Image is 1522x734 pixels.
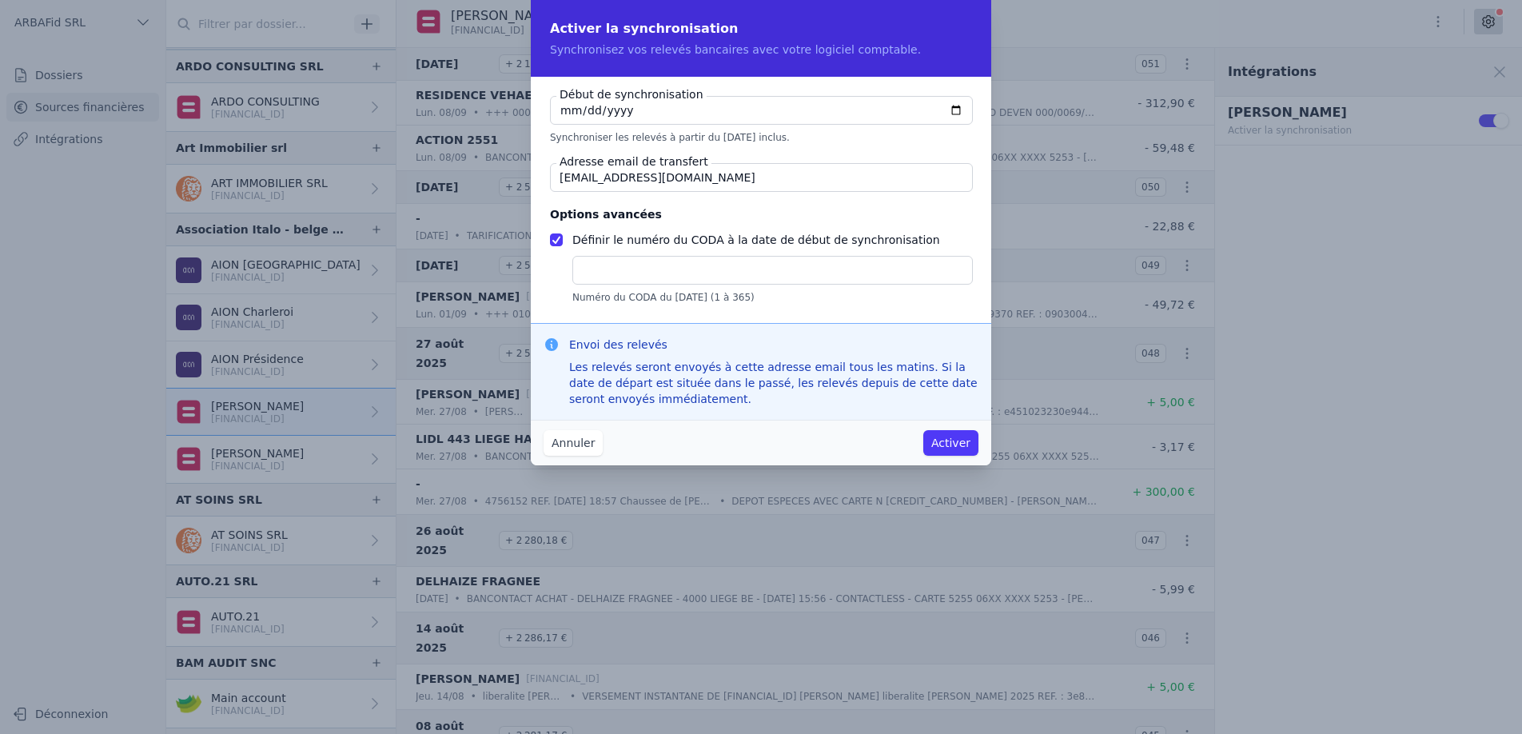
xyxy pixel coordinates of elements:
p: Numéro du CODA du [DATE] (1 à 365) [572,291,972,304]
button: Activer [923,430,978,456]
label: Début de synchronisation [556,86,707,102]
legend: Options avancées [550,205,662,224]
h3: Envoi des relevés [569,337,978,353]
p: Les relevés seront envoyés à cette adresse email tous les matins. Si la date de départ est située... [569,359,978,407]
label: Adresse email de transfert [556,154,711,170]
h2: Activer la synchronisation [550,19,972,38]
button: Annuler [544,430,603,456]
label: Définir le numéro du CODA à la date de début de synchronisation [572,233,940,246]
p: Synchronisez vos relevés bancaires avec votre logiciel comptable. [550,42,972,58]
input: client-12345@logiciel-comptable.com [550,163,973,192]
p: Synchroniser les relevés à partir du [DATE] inclus. [550,131,972,144]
